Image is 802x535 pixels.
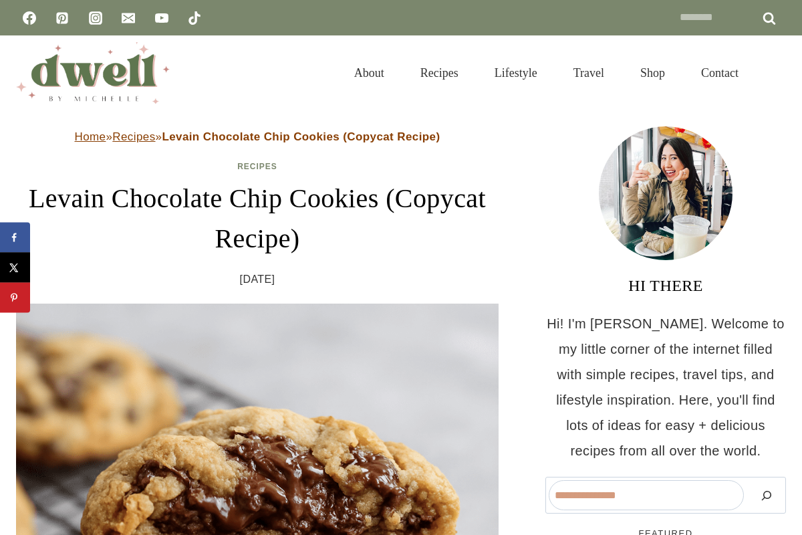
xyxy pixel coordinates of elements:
[336,49,757,96] nav: Primary Navigation
[622,49,683,96] a: Shop
[763,62,786,84] button: View Search Form
[181,5,208,31] a: TikTok
[16,42,170,104] img: DWELL by michelle
[16,179,499,259] h1: Levain Chocolate Chip Cookies (Copycat Recipe)
[545,311,786,463] p: Hi! I'm [PERSON_NAME]. Welcome to my little corner of the internet filled with simple recipes, tr...
[683,49,757,96] a: Contact
[112,130,155,143] a: Recipes
[402,49,477,96] a: Recipes
[237,162,277,171] a: Recipes
[545,274,786,298] h3: HI THERE
[240,270,275,290] time: [DATE]
[162,130,440,143] strong: Levain Chocolate Chip Cookies (Copycat Recipe)
[115,5,142,31] a: Email
[336,49,402,96] a: About
[82,5,109,31] a: Instagram
[16,5,43,31] a: Facebook
[75,130,440,143] span: » »
[75,130,106,143] a: Home
[555,49,622,96] a: Travel
[49,5,76,31] a: Pinterest
[148,5,175,31] a: YouTube
[477,49,555,96] a: Lifestyle
[751,480,783,510] button: Search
